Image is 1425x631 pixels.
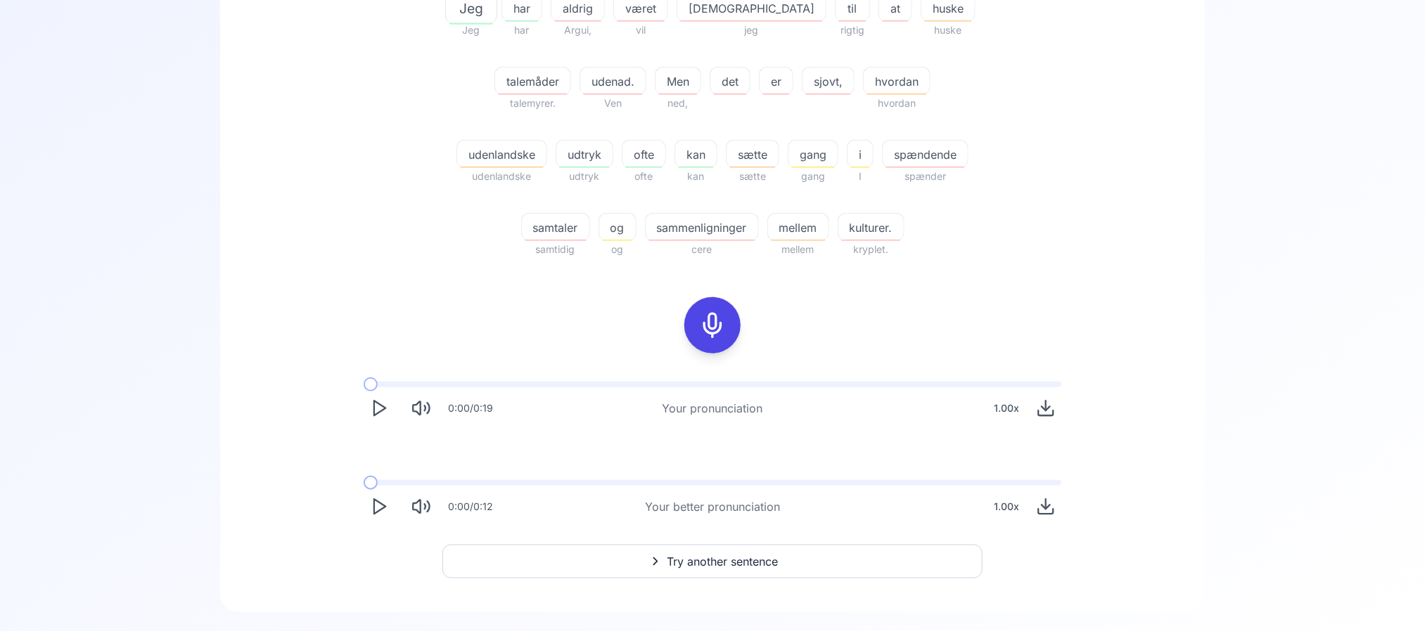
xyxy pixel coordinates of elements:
button: gang [788,140,838,168]
span: kulturer. [838,219,904,236]
button: Play [364,393,395,424]
span: rigtig [835,22,870,39]
span: er [760,73,793,90]
button: udenad. [580,67,646,95]
button: sjovt, [802,67,855,95]
div: 0:00 / 0:12 [448,500,493,514]
span: talemyrer. [494,95,571,112]
button: sætte [726,140,779,168]
span: spændende [883,146,968,163]
span: hvordan [864,73,930,90]
span: vil [613,22,668,39]
button: Download audio [1030,491,1061,522]
button: hvordan [863,67,931,95]
span: og [599,241,637,258]
button: er [759,67,793,95]
span: spænder [882,168,969,185]
span: mellem [768,219,829,236]
div: Your pronunciation [663,400,763,417]
button: det [710,67,750,95]
span: sætte [727,146,779,163]
button: samtaler [521,213,590,241]
button: i [847,140,874,168]
button: talemåder [494,67,571,95]
span: udtryk [556,168,613,185]
span: sammenligninger [646,219,758,236]
span: Men [656,73,701,90]
span: det [710,73,750,90]
span: huske [921,22,976,39]
span: udtryk [556,146,613,163]
span: talemåder [495,73,570,90]
span: kan [675,146,717,163]
span: Try another sentence [667,553,778,570]
span: har [501,22,542,39]
span: mellem [767,241,829,258]
span: Ven [580,95,646,112]
button: Men [655,67,701,95]
span: hvordan [863,95,931,112]
button: udenlandske [456,140,547,168]
button: udtryk [556,140,613,168]
div: 1.00 x [988,394,1025,422]
button: ofte [622,140,666,168]
span: ofte [622,146,665,163]
button: og [599,213,637,241]
button: Download audio [1030,393,1061,424]
span: udenlandske [456,168,547,185]
span: Jeg [449,22,493,39]
span: sætte [726,168,779,185]
button: Try another sentence [442,545,983,578]
span: gang [788,168,838,185]
div: Your better pronunciation [645,498,780,515]
button: Play [364,491,395,522]
span: samtaler [522,219,589,236]
span: gang [788,146,838,163]
button: Mute [406,491,437,522]
span: kan [675,168,717,185]
button: kulturer. [838,213,905,241]
button: Mute [406,393,437,424]
span: Argui, [551,22,605,39]
span: ofte [622,168,666,185]
span: sjovt, [803,73,854,90]
button: sammenligninger [645,213,759,241]
button: mellem [767,213,829,241]
span: jeg [677,22,826,39]
div: 1.00 x [988,493,1025,521]
span: udenlandske [457,146,547,163]
span: og [599,219,636,236]
span: I [847,168,874,185]
button: kan [675,140,717,168]
span: samtidig [521,241,590,258]
button: spændende [882,140,969,168]
span: kryplet. [838,241,905,258]
span: ned, [655,95,701,112]
div: 0:00 / 0:19 [448,401,493,415]
span: udenad. [580,73,646,90]
span: cere [645,241,759,258]
span: i [848,146,873,163]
